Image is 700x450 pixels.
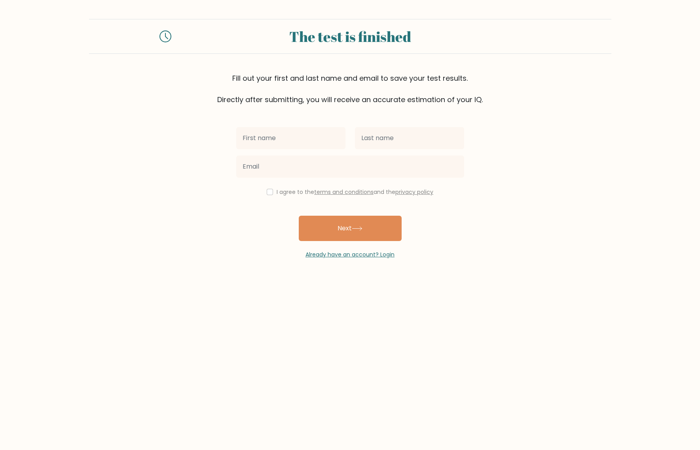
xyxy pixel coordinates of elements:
a: privacy policy [395,188,433,196]
input: Email [236,156,464,178]
a: terms and conditions [314,188,374,196]
div: The test is finished [181,26,520,47]
div: Fill out your first and last name and email to save your test results. Directly after submitting,... [89,73,611,105]
button: Next [299,216,402,241]
input: First name [236,127,345,149]
a: Already have an account? Login [305,251,395,258]
label: I agree to the and the [277,188,433,196]
input: Last name [355,127,464,149]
